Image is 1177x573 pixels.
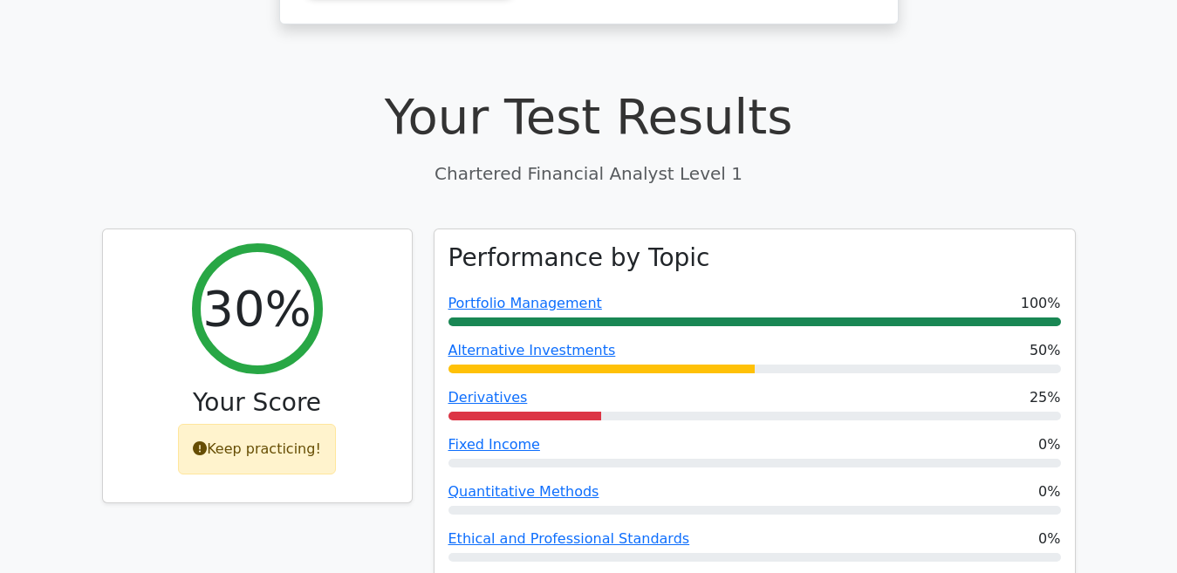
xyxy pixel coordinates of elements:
a: Derivatives [448,389,528,406]
span: 25% [1030,387,1061,408]
h2: 30% [202,279,311,338]
a: Alternative Investments [448,342,616,358]
p: Chartered Financial Analyst Level 1 [102,160,1076,187]
span: 0% [1038,529,1060,549]
div: Keep practicing! [178,424,336,474]
span: 100% [1021,293,1061,314]
a: Ethical and Professional Standards [448,530,690,547]
h1: Your Test Results [102,87,1076,146]
span: 0% [1038,481,1060,502]
a: Quantitative Methods [448,483,599,500]
h3: Your Score [117,388,398,418]
a: Fixed Income [448,436,540,453]
span: 50% [1030,340,1061,361]
h3: Performance by Topic [448,243,710,273]
a: Portfolio Management [448,295,602,311]
span: 0% [1038,434,1060,455]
